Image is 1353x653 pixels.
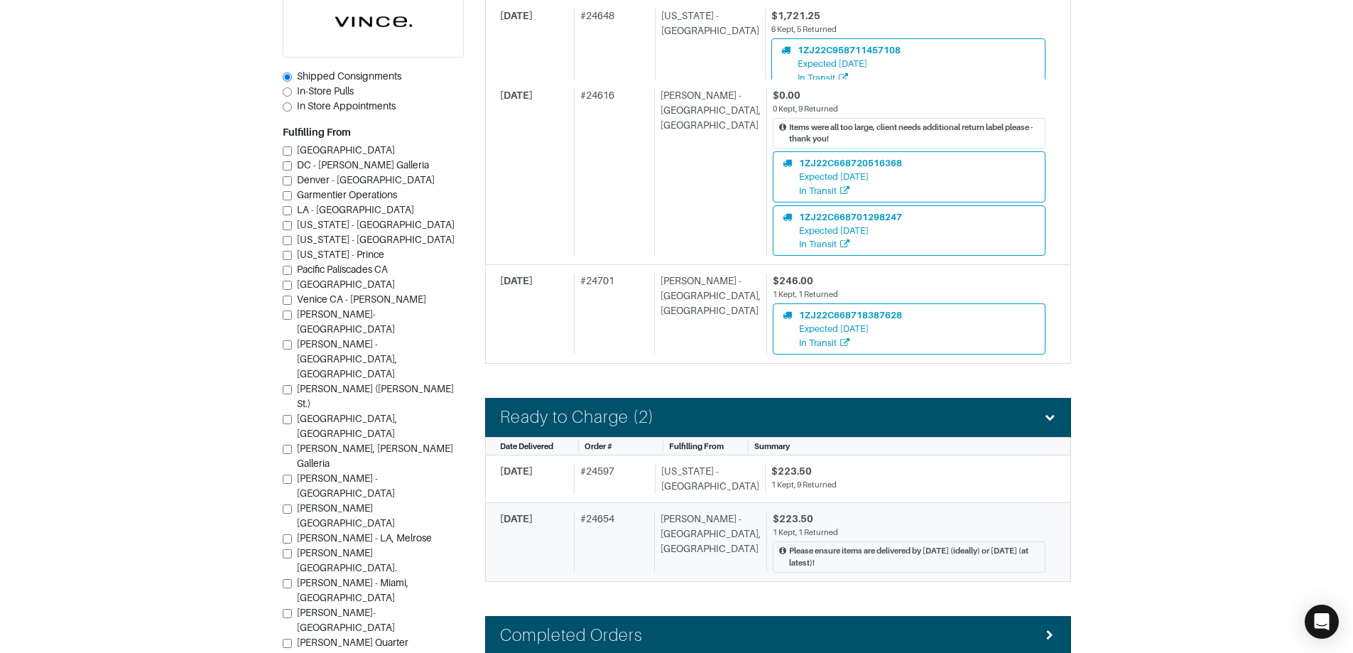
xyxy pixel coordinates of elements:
input: [PERSON_NAME]-[GEOGRAPHIC_DATA] [283,311,292,320]
input: [PERSON_NAME] - [GEOGRAPHIC_DATA] [283,475,292,484]
div: # 24654 [574,512,648,572]
input: [US_STATE] - Prince [283,251,292,260]
div: 1ZJ22C958711457108 [798,43,901,57]
span: [PERSON_NAME]- [GEOGRAPHIC_DATA] [297,608,395,634]
span: [DATE] [500,513,533,524]
span: [PERSON_NAME][GEOGRAPHIC_DATA]. [297,548,397,574]
span: [PERSON_NAME] Quarter [297,637,408,649]
div: In Transit [798,70,901,84]
a: 1ZJ22C668720516368Expected [DATE]In Transit [773,151,1045,203]
div: # 24597 [574,464,649,494]
span: Venice CA - [PERSON_NAME] [297,294,426,306]
span: [US_STATE] - [GEOGRAPHIC_DATA] [297,220,455,231]
span: In-Store Pulls [297,86,354,97]
input: [PERSON_NAME] Quarter [283,639,292,648]
a: 1ZJ22C668701298247Expected [DATE]In Transit [773,205,1045,257]
input: [GEOGRAPHIC_DATA] [283,281,292,290]
span: [DATE] [500,465,533,477]
span: Garmentier Operations [297,190,397,201]
span: [GEOGRAPHIC_DATA], [GEOGRAPHIC_DATA] [297,414,397,440]
div: # 24648 [574,9,649,89]
div: 1 Kept, 1 Returned [773,288,1045,301]
div: 6 Kept, 5 Returned [771,23,1045,36]
input: Pacific Paliscades CA [283,266,292,275]
div: In Transit [799,336,902,350]
input: [PERSON_NAME] - [GEOGRAPHIC_DATA], [GEOGRAPHIC_DATA] [283,340,292,350]
div: In Transit [799,184,902,198]
span: [PERSON_NAME] - [GEOGRAPHIC_DATA] [297,473,395,500]
input: Shipped Consignments [283,72,292,82]
span: Denver - [GEOGRAPHIC_DATA] [297,175,435,186]
span: [US_STATE] - Prince [297,249,384,261]
input: [PERSON_NAME] ([PERSON_NAME] St.) [283,385,292,394]
span: Order # [585,442,612,450]
div: [PERSON_NAME] - [GEOGRAPHIC_DATA], [GEOGRAPHIC_DATA] [654,512,761,572]
span: [PERSON_NAME] ([PERSON_NAME] St.) [297,384,454,410]
div: [PERSON_NAME] - [GEOGRAPHIC_DATA], [GEOGRAPHIC_DATA] [654,274,761,354]
input: Venice CA - [PERSON_NAME] [283,296,292,305]
div: # 24616 [574,88,648,257]
div: Please ensure items are delivered by [DATE] (ideally) or [DATE] (at latest)! [789,545,1039,569]
div: Expected [DATE] [798,57,901,70]
span: DC - [PERSON_NAME] Galleria [297,160,429,171]
h4: Ready to Charge (2) [500,407,655,428]
input: In Store Appointments [283,102,292,112]
div: Expected [DATE] [799,224,902,237]
div: $246.00 [773,274,1045,288]
input: [PERSON_NAME] - Miami, [GEOGRAPHIC_DATA] [283,579,292,588]
span: LA - [GEOGRAPHIC_DATA] [297,205,414,216]
input: DC - [PERSON_NAME] Galleria [283,161,292,171]
input: Garmentier Operations [283,191,292,200]
div: 1 Kept, 9 Returned [771,479,1045,491]
div: Open Intercom Messenger [1305,605,1339,639]
span: [GEOGRAPHIC_DATA] [297,145,395,156]
div: 1ZJ22C668718387628 [799,308,902,322]
input: [PERSON_NAME][GEOGRAPHIC_DATA] [283,504,292,514]
label: Fulfilling From [283,126,351,141]
div: $223.50 [771,464,1045,479]
span: Date Delivered [500,442,553,450]
span: [PERSON_NAME] - LA, Melrose [297,533,432,544]
div: In Transit [799,237,902,251]
span: Shipped Consignments [297,71,401,82]
div: 1ZJ22C668720516368 [799,156,902,170]
span: In Store Appointments [297,101,396,112]
div: 1 Kept, 1 Returned [773,527,1045,539]
span: [US_STATE] - [GEOGRAPHIC_DATA] [297,234,455,246]
div: Expected [DATE] [799,170,902,183]
div: $0.00 [773,88,1045,103]
input: In-Store Pulls [283,87,292,97]
div: $1,721.25 [771,9,1045,23]
span: [PERSON_NAME]-[GEOGRAPHIC_DATA] [297,309,395,335]
div: [PERSON_NAME] - [GEOGRAPHIC_DATA], [GEOGRAPHIC_DATA] [654,88,761,257]
div: Expected [DATE] [799,322,902,335]
div: Items were all too large, client needs additional return label please - thank you! [789,122,1039,146]
div: [US_STATE] - [GEOGRAPHIC_DATA] [655,9,759,89]
h4: Completed Orders [500,625,643,646]
div: 0 Kept, 9 Returned [773,103,1045,115]
span: Summary [754,442,790,450]
input: [US_STATE] - [GEOGRAPHIC_DATA] [283,221,292,230]
span: [DATE] [500,90,533,101]
span: [DATE] [500,275,533,286]
span: [PERSON_NAME][GEOGRAPHIC_DATA] [297,503,395,529]
input: [PERSON_NAME], [PERSON_NAME] Galleria [283,445,292,454]
span: [PERSON_NAME], [PERSON_NAME] Galleria [297,443,453,470]
input: [GEOGRAPHIC_DATA] [283,146,292,156]
span: [DATE] [500,10,533,21]
input: [US_STATE] - [GEOGRAPHIC_DATA] [283,236,292,245]
div: # 24701 [574,274,648,354]
span: [PERSON_NAME] - Miami, [GEOGRAPHIC_DATA] [297,578,408,604]
span: Pacific Paliscades CA [297,264,388,276]
input: LA - [GEOGRAPHIC_DATA] [283,206,292,215]
span: [PERSON_NAME] - [GEOGRAPHIC_DATA], [GEOGRAPHIC_DATA] [297,339,397,380]
input: [PERSON_NAME] - LA, Melrose [283,534,292,544]
span: [GEOGRAPHIC_DATA] [297,279,395,291]
input: Denver - [GEOGRAPHIC_DATA] [283,176,292,185]
input: [PERSON_NAME]- [GEOGRAPHIC_DATA] [283,609,292,618]
input: [GEOGRAPHIC_DATA], [GEOGRAPHIC_DATA] [283,415,292,424]
div: 1ZJ22C668701298247 [799,210,902,224]
span: Fulfilling From [669,442,724,450]
div: $223.50 [773,512,1045,527]
input: [PERSON_NAME][GEOGRAPHIC_DATA]. [283,549,292,558]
